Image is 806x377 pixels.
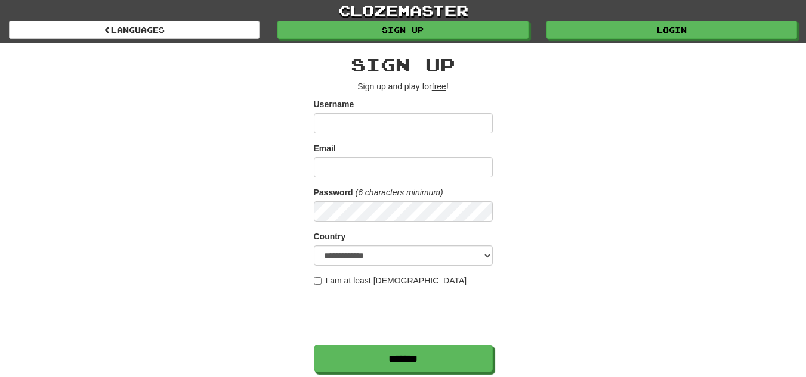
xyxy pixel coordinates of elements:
label: Password [314,186,353,198]
p: Sign up and play for ! [314,80,493,92]
label: I am at least [DEMOGRAPHIC_DATA] [314,275,467,286]
em: (6 characters minimum) [356,188,443,197]
input: I am at least [DEMOGRAPHIC_DATA] [314,277,322,285]
u: free [432,82,446,91]
iframe: reCAPTCHA [314,292,495,339]
a: Login [546,21,797,39]
a: Sign up [277,21,528,39]
h2: Sign up [314,55,493,74]
a: Languages [9,21,260,39]
label: Username [314,98,354,110]
label: Country [314,230,346,242]
label: Email [314,142,336,154]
